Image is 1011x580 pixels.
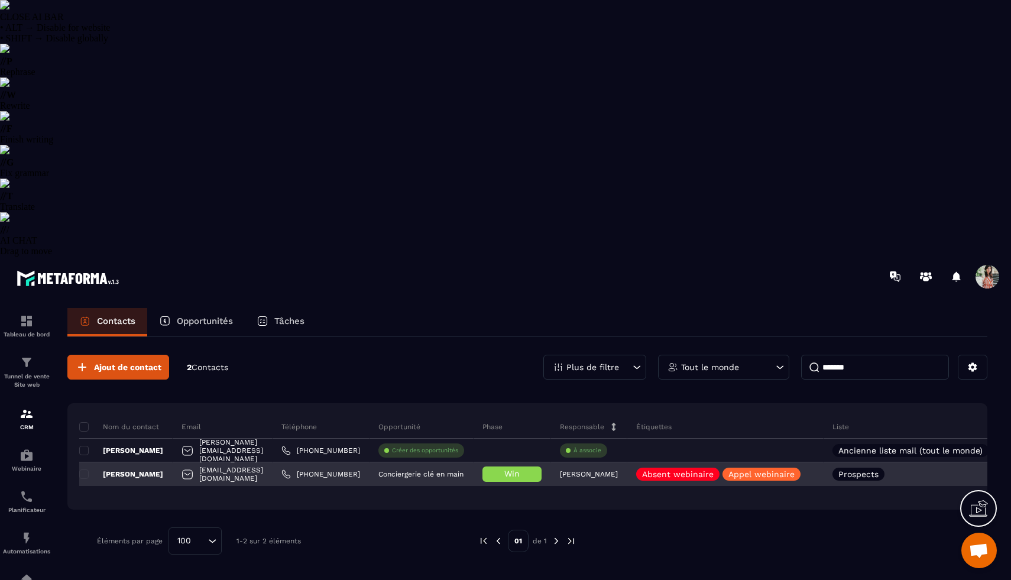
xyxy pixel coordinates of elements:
[508,530,529,552] p: 01
[3,424,50,430] p: CRM
[3,398,50,439] a: formationformationCRM
[79,422,159,432] p: Nom du contact
[3,305,50,346] a: formationformationTableau de bord
[79,446,163,455] p: [PERSON_NAME]
[274,316,304,326] p: Tâches
[182,422,201,432] p: Email
[79,469,163,479] p: [PERSON_NAME]
[566,363,619,371] p: Plus de filtre
[566,536,576,546] img: next
[573,446,601,455] p: À associe
[3,372,50,389] p: Tunnel de vente Site web
[97,537,163,545] p: Éléments par page
[177,316,233,326] p: Opportunités
[94,361,161,373] span: Ajout de contact
[636,422,672,432] p: Étiquettes
[236,537,301,545] p: 1-2 sur 2 éléments
[173,534,195,547] span: 100
[245,308,316,336] a: Tâches
[187,362,228,373] p: 2
[67,308,147,336] a: Contacts
[3,465,50,472] p: Webinaire
[67,355,169,380] button: Ajout de contact
[832,422,849,432] p: Liste
[681,363,739,371] p: Tout le monde
[3,346,50,398] a: formationformationTunnel de vente Site web
[20,314,34,328] img: formation
[493,536,504,546] img: prev
[504,469,520,478] span: Win
[195,534,205,547] input: Search for option
[378,422,420,432] p: Opportunité
[392,446,458,455] p: Créer des opportunités
[20,531,34,545] img: automations
[378,470,464,478] p: Conciergerie clé en main
[838,446,983,455] p: Ancienne liste mail (tout le monde)
[482,422,503,432] p: Phase
[728,470,795,478] p: Appel webinaire
[838,470,879,478] p: Prospects
[560,422,604,432] p: Responsable
[560,470,618,478] p: [PERSON_NAME]
[3,439,50,481] a: automationsautomationsWebinaire
[147,308,245,336] a: Opportunités
[961,533,997,568] div: Ouvrir le chat
[3,507,50,513] p: Planificateur
[281,446,360,455] a: [PHONE_NUMBER]
[281,469,360,479] a: [PHONE_NUMBER]
[281,422,317,432] p: Téléphone
[3,481,50,522] a: schedulerschedulerPlanificateur
[642,470,714,478] p: Absent webinaire
[168,527,222,555] div: Search for option
[20,448,34,462] img: automations
[20,355,34,370] img: formation
[478,536,489,546] img: prev
[97,316,135,326] p: Contacts
[3,522,50,563] a: automationsautomationsAutomatisations
[3,331,50,338] p: Tableau de bord
[551,536,562,546] img: next
[20,490,34,504] img: scheduler
[17,267,123,289] img: logo
[192,362,228,372] span: Contacts
[3,548,50,555] p: Automatisations
[20,407,34,421] img: formation
[533,536,547,546] p: de 1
